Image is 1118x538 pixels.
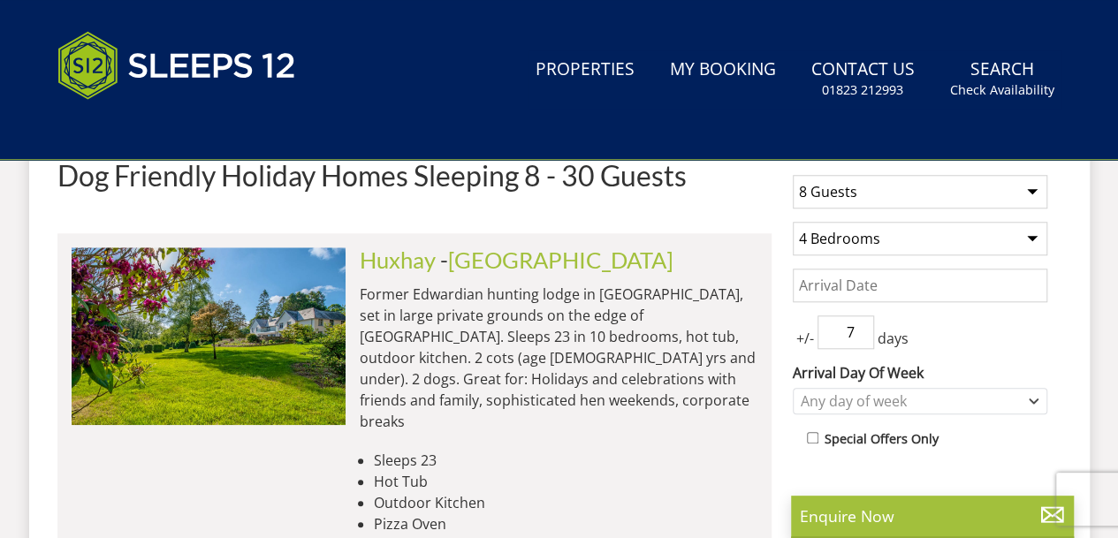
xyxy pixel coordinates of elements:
small: 01823 212993 [822,81,903,99]
a: SearchCheck Availability [943,50,1061,108]
div: Any day of week [796,391,1025,411]
h1: Dog Friendly Holiday Homes Sleeping 8 - 30 Guests [57,160,772,191]
a: Contact Us01823 212993 [804,50,922,108]
small: Check Availability [950,81,1054,99]
li: Hot Tub [374,471,757,492]
span: +/- [793,328,818,349]
a: [GEOGRAPHIC_DATA] [448,246,673,273]
input: Arrival Date [793,269,1047,302]
label: Arrival Day Of Week [793,362,1047,383]
li: Sleeps 23 [374,450,757,471]
img: Sleeps 12 [57,21,296,110]
span: days [874,328,912,349]
li: Pizza Oven [374,513,757,534]
label: Special Offers Only [825,429,939,449]
li: Outdoor Kitchen [374,492,757,513]
span: - [440,246,673,273]
a: Properties [529,50,642,90]
img: duxhams-somerset-holiday-accomodation-sleeps-12.original.jpg [72,247,346,424]
iframe: Customer reviews powered by Trustpilot [49,120,234,135]
p: Former Edwardian hunting lodge in [GEOGRAPHIC_DATA], set in large private grounds on the edge of ... [360,284,757,432]
a: Huxhay [360,246,436,273]
div: Combobox [793,388,1047,414]
a: My Booking [663,50,783,90]
p: Enquire Now [800,504,1065,527]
